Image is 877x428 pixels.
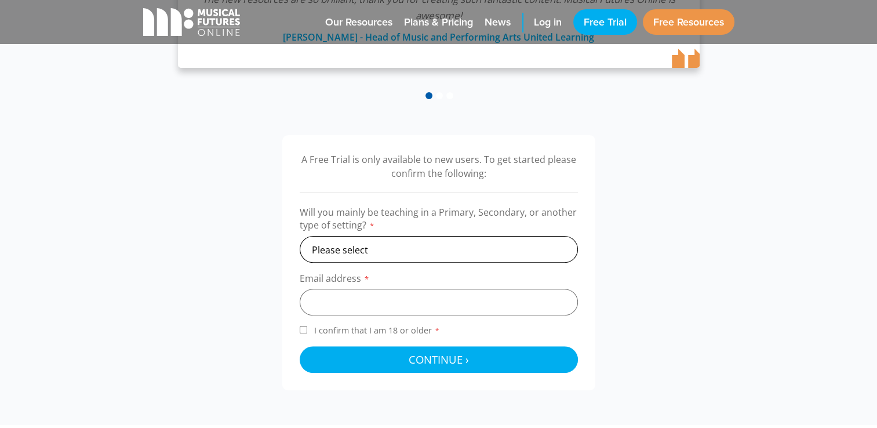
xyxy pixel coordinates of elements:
p: A Free Trial is only available to new users. To get started please confirm the following: [300,153,578,180]
button: Continue › [300,346,578,373]
span: Our Resources [325,14,392,30]
span: Log in [534,14,562,30]
label: Will you mainly be teaching in a Primary, Secondary, or another type of setting? [300,206,578,236]
a: Free Resources [643,9,734,35]
span: Plans & Pricing [404,14,473,30]
label: Email address [300,272,578,289]
span: Continue › [409,352,469,367]
input: I confirm that I am 18 or older* [300,326,307,333]
span: I confirm that I am 18 or older [312,325,442,336]
a: Free Trial [573,9,637,35]
span: News [485,14,511,30]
